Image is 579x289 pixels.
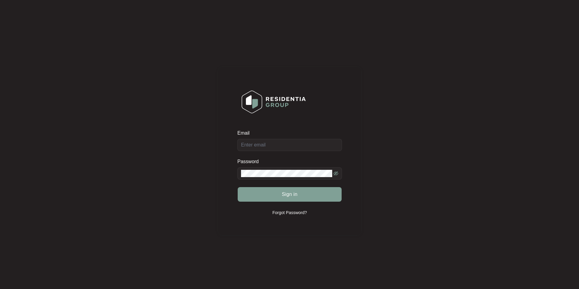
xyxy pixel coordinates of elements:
[237,139,342,151] input: Email
[238,86,310,117] img: Login Logo
[333,171,338,176] span: eye-invisible
[237,159,263,165] label: Password
[238,187,342,202] button: Sign in
[282,191,298,198] span: Sign in
[241,170,332,177] input: Password
[272,210,307,216] p: Forgot Password?
[237,130,254,136] label: Email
